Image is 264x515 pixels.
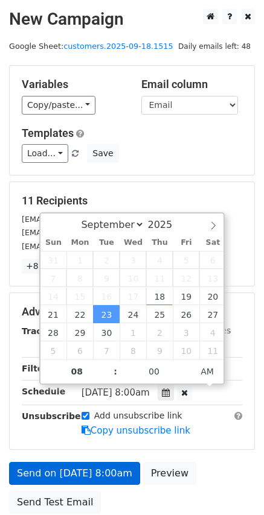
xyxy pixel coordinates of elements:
a: Send on [DATE] 8:00am [9,462,140,485]
span: September 4, 2025 [146,251,173,269]
a: customers.2025-09-18.1515 [63,42,173,51]
span: September 15, 2025 [66,287,93,305]
span: September 22, 2025 [66,305,93,323]
span: September 7, 2025 [40,269,67,287]
input: Year [144,219,188,230]
span: September 12, 2025 [173,269,199,287]
span: [DATE] 8:00am [82,387,150,398]
span: September 9, 2025 [93,269,120,287]
span: Sun [40,239,67,247]
span: October 4, 2025 [199,323,226,341]
span: September 26, 2025 [173,305,199,323]
span: September 5, 2025 [173,251,199,269]
span: Daily emails left: 48 [174,40,255,53]
span: October 5, 2025 [40,341,67,359]
h5: Email column [141,78,243,91]
span: Wed [120,239,146,247]
input: Hour [40,359,114,384]
span: September 19, 2025 [173,287,199,305]
a: Copy/paste... [22,96,95,115]
span: : [114,359,117,384]
input: Minute [117,359,191,384]
span: September 2, 2025 [93,251,120,269]
span: August 31, 2025 [40,251,67,269]
h2: New Campaign [9,9,255,30]
span: September 30, 2025 [93,323,120,341]
a: Copy unsubscribe link [82,425,190,436]
span: September 28, 2025 [40,323,67,341]
span: Sat [199,239,226,247]
span: Fri [173,239,199,247]
small: [EMAIL_ADDRESS][DOMAIN_NAME] [22,242,156,251]
a: Preview [143,462,196,485]
span: October 2, 2025 [146,323,173,341]
span: September 14, 2025 [40,287,67,305]
span: October 7, 2025 [93,341,120,359]
span: September 10, 2025 [120,269,146,287]
strong: Schedule [22,387,65,396]
iframe: Chat Widget [204,457,264,515]
span: September 8, 2025 [66,269,93,287]
span: Click to toggle [191,359,224,384]
span: September 17, 2025 [120,287,146,305]
span: Mon [66,239,93,247]
strong: Filters [22,364,53,373]
span: September 21, 2025 [40,305,67,323]
span: October 6, 2025 [66,341,93,359]
span: Thu [146,239,173,247]
small: Google Sheet: [9,42,173,51]
span: October 8, 2025 [120,341,146,359]
span: Tue [93,239,120,247]
h5: Advanced [22,305,242,318]
a: Load... [22,144,68,163]
span: September 6, 2025 [199,251,226,269]
span: September 24, 2025 [120,305,146,323]
button: Save [87,144,118,163]
strong: Unsubscribe [22,411,81,421]
a: Templates [22,127,74,139]
h5: Variables [22,78,123,91]
span: October 1, 2025 [120,323,146,341]
a: Send Test Email [9,491,101,514]
strong: Tracking [22,326,62,336]
span: September 25, 2025 [146,305,173,323]
span: September 23, 2025 [93,305,120,323]
a: +8 more [22,259,67,274]
small: [EMAIL_ADDRESS][DOMAIN_NAME] [22,228,156,237]
span: September 16, 2025 [93,287,120,305]
span: September 11, 2025 [146,269,173,287]
span: October 9, 2025 [146,341,173,359]
span: September 18, 2025 [146,287,173,305]
a: Daily emails left: 48 [174,42,255,51]
label: Add unsubscribe link [94,409,182,422]
span: September 29, 2025 [66,323,93,341]
span: October 11, 2025 [199,341,226,359]
span: September 1, 2025 [66,251,93,269]
small: [EMAIL_ADDRESS][DOMAIN_NAME] [22,215,156,224]
span: September 3, 2025 [120,251,146,269]
span: October 3, 2025 [173,323,199,341]
span: October 10, 2025 [173,341,199,359]
span: September 20, 2025 [199,287,226,305]
span: September 13, 2025 [199,269,226,287]
span: September 27, 2025 [199,305,226,323]
h5: 11 Recipients [22,194,242,207]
